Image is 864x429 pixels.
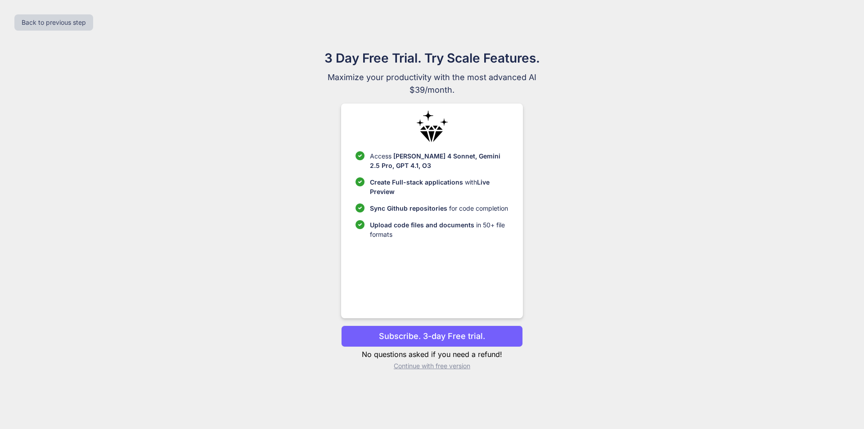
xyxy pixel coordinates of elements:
span: Maximize your productivity with the most advanced AI [281,71,583,84]
p: Access [370,151,508,170]
p: with [370,177,508,196]
img: checklist [355,177,364,186]
p: No questions asked if you need a refund! [341,349,522,360]
h1: 3 Day Free Trial. Try Scale Features. [281,49,583,68]
button: Subscribe. 3-day Free trial. [341,325,522,347]
p: in 50+ file formats [370,220,508,239]
span: $39/month. [281,84,583,96]
p: for code completion [370,203,508,213]
img: checklist [355,203,364,212]
p: Subscribe. 3-day Free trial. [379,330,485,342]
span: [PERSON_NAME] 4 Sonnet, Gemini 2.5 Pro, GPT 4.1, O3 [370,152,500,169]
span: Upload code files and documents [370,221,474,229]
button: Back to previous step [14,14,93,31]
span: Create Full-stack applications [370,178,465,186]
span: Sync Github repositories [370,204,447,212]
img: checklist [355,220,364,229]
p: Continue with free version [341,361,522,370]
img: checklist [355,151,364,160]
